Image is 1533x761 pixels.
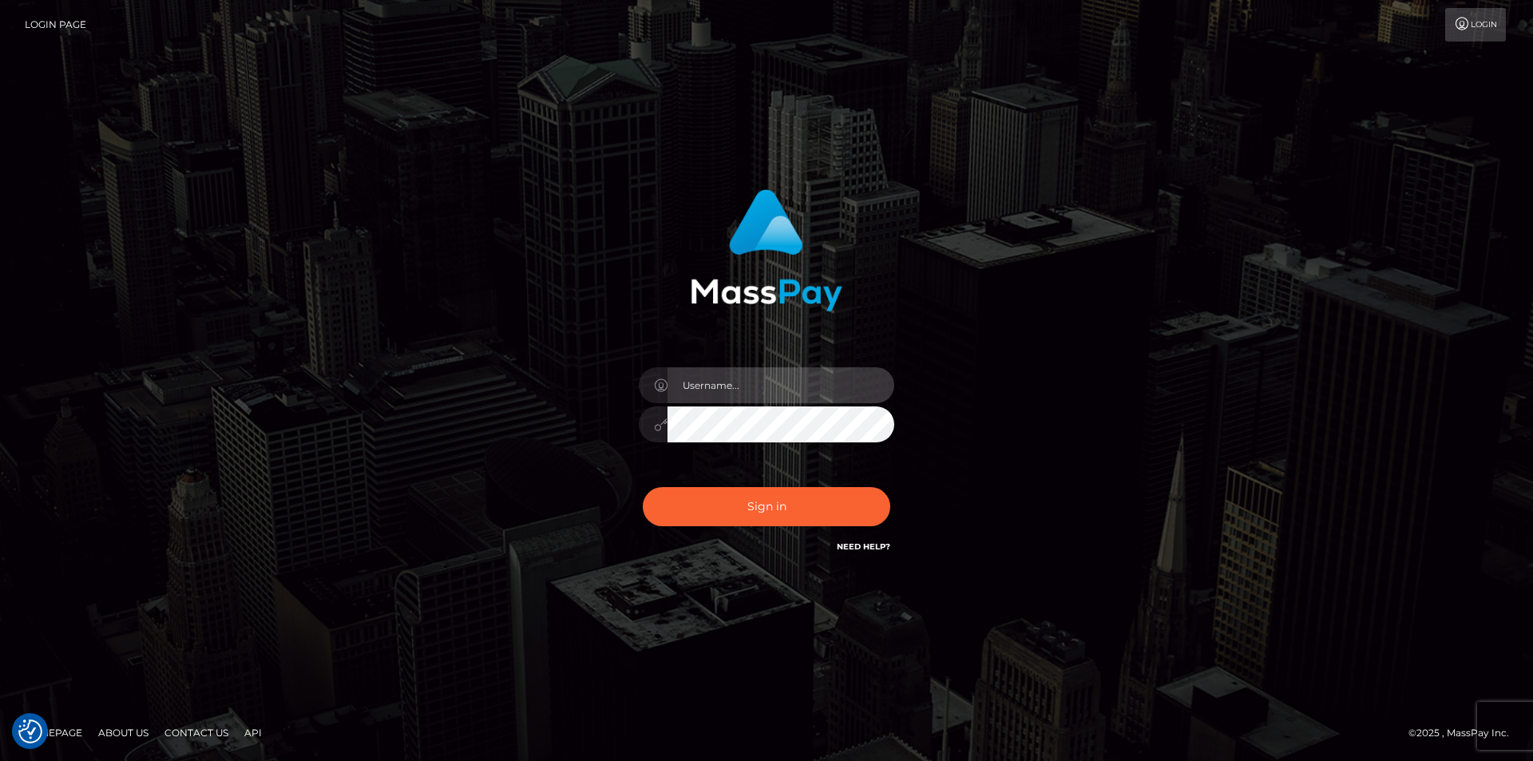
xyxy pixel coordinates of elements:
[691,189,842,311] img: MassPay Login
[643,487,890,526] button: Sign in
[158,720,235,745] a: Contact Us
[18,719,42,743] img: Revisit consent button
[25,8,86,42] a: Login Page
[837,541,890,552] a: Need Help?
[18,719,42,743] button: Consent Preferences
[238,720,268,745] a: API
[667,367,894,403] input: Username...
[18,720,89,745] a: Homepage
[1445,8,1506,42] a: Login
[92,720,155,745] a: About Us
[1408,724,1521,742] div: © 2025 , MassPay Inc.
